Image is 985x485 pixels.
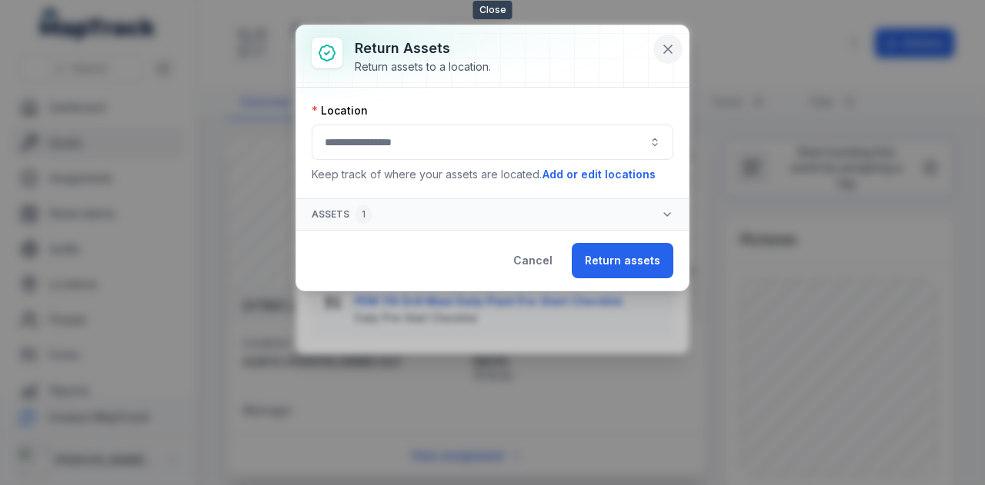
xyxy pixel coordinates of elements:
span: Close [473,1,513,19]
div: Return assets to a location. [355,59,491,75]
h3: Return assets [355,38,491,59]
p: Keep track of where your assets are located. [312,166,673,183]
label: Location [312,103,368,118]
button: Add or edit locations [542,166,656,183]
span: Assets [312,205,372,224]
button: Cancel [500,243,566,278]
button: Return assets [572,243,673,278]
div: 1 [356,205,372,224]
button: Assets1 [296,199,689,230]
